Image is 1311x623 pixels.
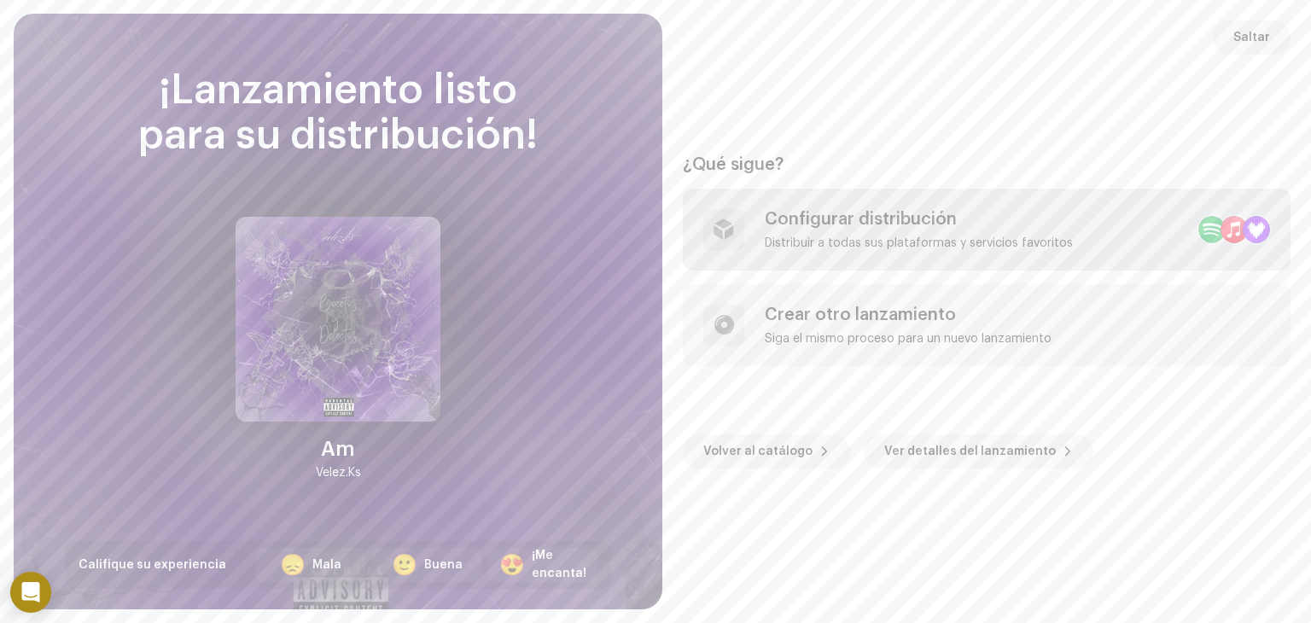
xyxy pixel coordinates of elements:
span: Saltar [1233,20,1270,55]
img: b80e28d1-79dd-4af8-b69f-44be1f1f5e7f [236,217,440,422]
div: ¡Me encanta! [532,547,586,583]
button: Saltar [1213,20,1291,55]
span: Ver detalles del lanzamiento [884,434,1056,469]
div: Distribuir a todas sus plataformas y servicios favoritos [765,236,1073,250]
div: Open Intercom Messenger [10,572,51,613]
div: Siga el mismo proceso para un nuevo lanzamiento [765,332,1052,346]
div: 🙂 [392,555,417,575]
button: Volver al catálogo [683,434,850,469]
div: 😞 [280,555,306,575]
span: Califique su experiencia [79,559,226,571]
div: Buena [424,556,463,574]
span: Volver al catálogo [703,434,813,469]
div: ¡Lanzamiento listo para su distribución! [65,68,611,159]
re-a-post-create-item: Configurar distribución [683,189,1291,271]
div: Mala [312,556,341,574]
div: Velez.Ks [316,463,361,483]
div: Am [321,435,355,463]
re-a-post-create-item: Crear otro lanzamiento [683,284,1291,366]
button: Ver detalles del lanzamiento [864,434,1093,469]
div: ¿Qué sigue? [683,154,1291,175]
div: Configurar distribución [765,209,1073,230]
div: Crear otro lanzamiento [765,305,1052,325]
div: 😍 [499,555,525,575]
